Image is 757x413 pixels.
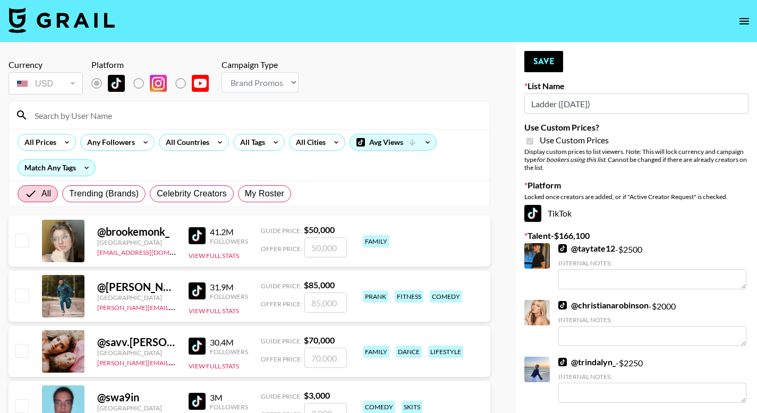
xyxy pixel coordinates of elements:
div: Display custom prices to list viewers. Note: This will lock currency and campaign type . Cannot b... [524,148,749,171]
span: Use Custom Prices [540,135,609,145]
div: fitness [395,290,423,303]
div: - $ 2250 [558,357,746,403]
div: List locked to TikTok. [91,72,217,94]
a: [PERSON_NAME][EMAIL_ADDRESS][DOMAIN_NAME] [97,302,254,312]
div: All Cities [290,134,328,150]
div: - $ 2000 [558,300,746,346]
div: comedy [430,290,462,303]
div: USD [11,74,81,93]
span: Offer Price: [261,355,302,363]
input: 70,000 [304,348,347,368]
div: Followers [210,292,248,300]
label: Talent - $ 166,100 [524,230,749,241]
a: @christianarobinson [558,300,649,311]
div: [GEOGRAPHIC_DATA] [97,404,176,412]
div: Internal Notes: [558,259,746,267]
div: 30.4M [210,337,248,348]
span: Guide Price: [261,282,302,290]
div: All Tags [234,134,267,150]
button: open drawer [734,11,755,32]
div: All Prices [18,134,58,150]
div: family [363,346,389,358]
label: Use Custom Prices? [524,122,749,133]
div: skits [402,401,422,413]
div: [GEOGRAPHIC_DATA] [97,349,176,357]
label: List Name [524,81,749,91]
button: View Full Stats [189,307,239,315]
div: Locked once creators are added, or if "Active Creator Request" is checked. [524,193,749,201]
span: My Roster [245,187,284,200]
button: View Full Stats [189,252,239,260]
span: Trending (Brands) [69,187,139,200]
img: TikTok [558,301,567,309]
strong: $ 3,000 [304,390,330,400]
img: TikTok [189,338,206,355]
div: Any Followers [81,134,137,150]
div: [GEOGRAPHIC_DATA] [97,238,176,246]
div: Campaign Type [222,59,299,70]
div: @ swa9in [97,391,176,404]
strong: $ 50,000 [304,225,335,235]
strong: $ 85,000 [304,280,335,290]
span: Guide Price: [261,392,302,400]
div: dance [396,346,422,358]
div: Followers [210,237,248,245]
div: - $ 2500 [558,243,746,289]
input: 85,000 [304,292,347,313]
div: lifestyle [428,346,463,358]
div: Match Any Tags [18,160,95,176]
img: TikTok [108,75,125,92]
button: Save [524,51,563,72]
div: Internal Notes: [558,316,746,324]
img: TikTok [558,358,567,366]
img: YouTube [192,75,209,92]
div: Avg Views [350,134,436,150]
input: 50,000 [304,237,347,257]
input: Search by User Name [28,107,483,124]
a: [PERSON_NAME][EMAIL_ADDRESS][DOMAIN_NAME] [97,357,254,367]
div: @ brookemonk_ [97,225,176,238]
div: All Countries [159,134,211,150]
div: Currency is locked to USD [8,70,83,97]
div: comedy [363,401,395,413]
div: @ savv.[PERSON_NAME] [97,335,176,349]
div: 3M [210,392,248,403]
a: @taytate12 [558,243,615,254]
img: Instagram [150,75,167,92]
a: @trindalyn_ [558,357,616,367]
div: TikTok [524,205,749,222]
div: Platform [91,59,217,70]
strong: $ 70,000 [304,335,335,345]
div: [GEOGRAPHIC_DATA] [97,294,176,302]
span: Offer Price: [261,300,302,308]
div: 41.2M [210,227,248,237]
div: @ [PERSON_NAME].[PERSON_NAME] [97,280,176,294]
button: View Full Stats [189,362,239,370]
div: family [363,235,389,247]
span: Offer Price: [261,245,302,253]
div: Followers [210,348,248,356]
a: [EMAIL_ADDRESS][DOMAIN_NAME] [97,246,204,256]
span: All [41,187,51,200]
div: Followers [210,403,248,411]
img: TikTok [189,227,206,244]
div: prank [363,290,388,303]
img: TikTok [189,393,206,410]
img: Grail Talent [8,7,115,33]
div: Currency [8,59,83,70]
img: TikTok [189,282,206,299]
div: Internal Notes: [558,373,746,381]
span: Guide Price: [261,337,302,345]
span: Celebrity Creators [157,187,227,200]
label: Platform [524,180,749,191]
div: 31.9M [210,282,248,292]
span: Guide Price: [261,227,302,235]
em: for bookers using this list [537,156,605,164]
img: TikTok [558,244,567,253]
img: TikTok [524,205,541,222]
